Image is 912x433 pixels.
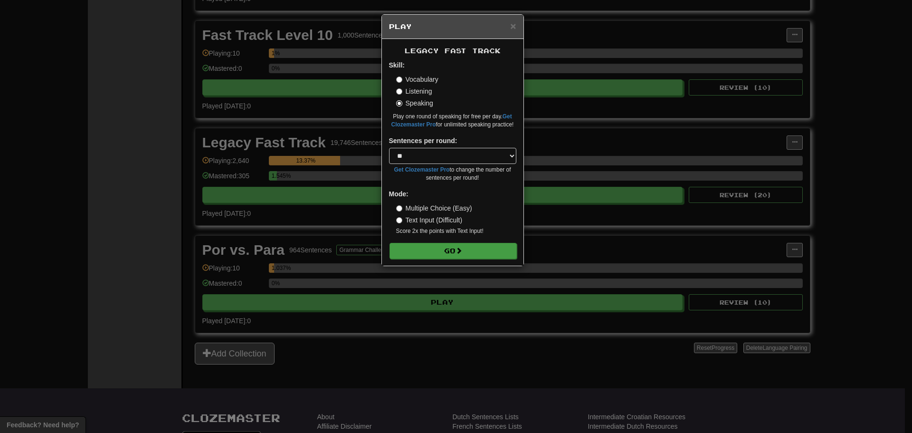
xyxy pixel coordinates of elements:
button: Close [510,21,516,31]
label: Sentences per round: [389,136,457,145]
strong: Skill: [389,61,405,69]
h5: Play [389,22,516,31]
small: Score 2x the points with Text Input ! [396,227,516,235]
label: Speaking [396,98,433,108]
input: Multiple Choice (Easy) [396,205,402,212]
label: Text Input (Difficult) [396,215,463,225]
input: Text Input (Difficult) [396,217,402,223]
span: × [510,20,516,31]
label: Listening [396,87,432,96]
strong: Mode: [389,190,408,198]
button: Go [389,243,517,259]
label: Multiple Choice (Easy) [396,203,472,213]
input: Vocabulary [396,77,402,83]
a: Get Clozemaster Pro [394,166,450,173]
input: Speaking [396,100,402,106]
small: to change the number of sentences per round! [389,166,516,182]
input: Listening [396,88,402,95]
label: Vocabulary [396,75,438,84]
span: Legacy Fast Track [405,47,501,55]
small: Play one round of speaking for free per day. for unlimited speaking practice! [389,113,516,129]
